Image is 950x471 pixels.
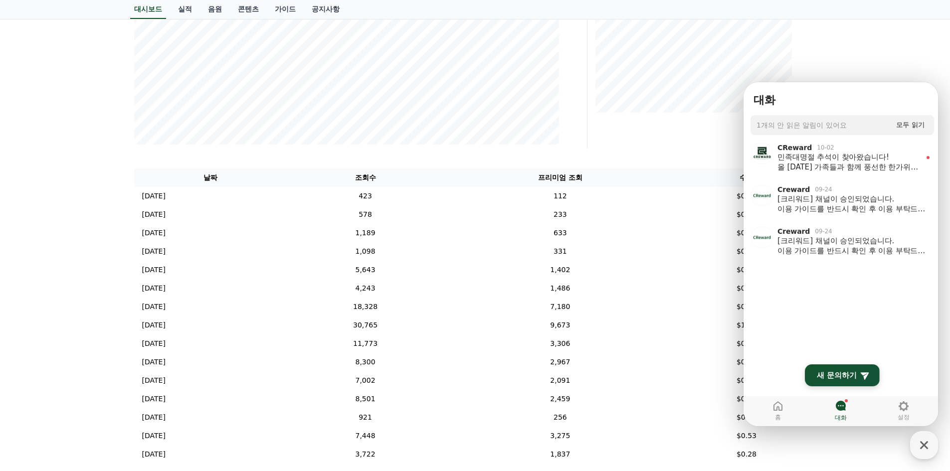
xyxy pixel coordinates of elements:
[443,390,677,408] td: 2,459
[677,316,816,334] td: $1.24
[677,187,816,205] td: $0.01
[287,408,444,427] td: 921
[287,187,444,205] td: 423
[142,431,166,441] p: [DATE]
[287,168,444,187] th: 조회수
[443,298,677,316] td: 7,180
[287,445,444,464] td: 3,722
[443,279,677,298] td: 1,486
[443,187,677,205] td: 112
[287,261,444,279] td: 5,643
[677,205,816,224] td: $0.02
[677,298,816,316] td: $0.82
[142,302,166,312] p: [DATE]
[677,224,816,242] td: $0.06
[142,191,166,201] p: [DATE]
[142,246,166,257] p: [DATE]
[287,316,444,334] td: 30,765
[443,224,677,242] td: 633
[677,242,816,261] td: $0.04
[443,371,677,390] td: 2,091
[287,427,444,445] td: 7,448
[677,334,816,353] td: $0.39
[134,168,287,187] th: 날짜
[677,168,816,187] th: 수익
[443,168,677,187] th: 프리미엄 조회
[142,449,166,460] p: [DATE]
[443,408,677,427] td: 256
[287,353,444,371] td: 8,300
[287,279,444,298] td: 4,243
[443,242,677,261] td: 331
[443,316,677,334] td: 9,673
[677,353,816,371] td: $0.31
[443,261,677,279] td: 1,402
[142,394,166,404] p: [DATE]
[142,357,166,367] p: [DATE]
[677,408,816,427] td: $0.04
[677,427,816,445] td: $0.53
[677,371,816,390] td: $0.25
[677,390,816,408] td: $0.43
[142,338,166,349] p: [DATE]
[744,82,938,426] iframe: Channel chat
[677,261,816,279] td: $0.23
[287,334,444,353] td: 11,773
[142,209,166,220] p: [DATE]
[443,334,677,353] td: 3,306
[677,445,816,464] td: $0.28
[443,205,677,224] td: 233
[142,375,166,386] p: [DATE]
[287,242,444,261] td: 1,098
[287,390,444,408] td: 8,501
[142,320,166,330] p: [DATE]
[443,427,677,445] td: 3,275
[142,283,166,294] p: [DATE]
[142,412,166,423] p: [DATE]
[142,228,166,238] p: [DATE]
[142,265,166,275] p: [DATE]
[443,445,677,464] td: 1,837
[443,353,677,371] td: 2,967
[677,279,816,298] td: $0.16
[287,371,444,390] td: 7,002
[287,205,444,224] td: 578
[287,224,444,242] td: 1,189
[287,298,444,316] td: 18,328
